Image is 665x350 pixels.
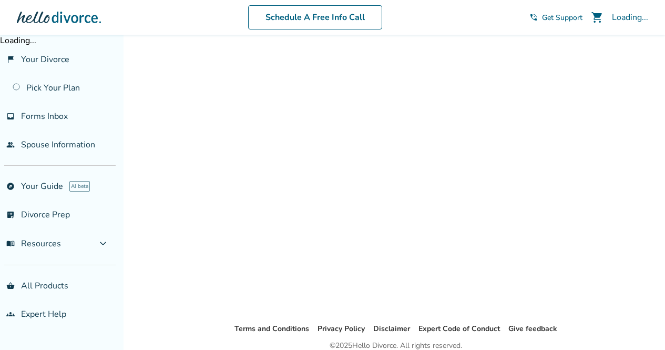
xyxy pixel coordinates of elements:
[97,237,109,250] span: expand_more
[318,324,365,334] a: Privacy Policy
[234,324,309,334] a: Terms and Conditions
[6,182,15,191] span: explore
[6,211,15,219] span: list_alt_check
[6,55,15,64] span: flag_2
[418,324,500,334] a: Expert Code of Conduct
[529,13,582,23] a: phone_in_talkGet Support
[248,5,382,29] a: Schedule A Free Info Call
[6,141,15,149] span: people
[21,111,68,122] span: Forms Inbox
[529,13,538,22] span: phone_in_talk
[591,11,603,24] span: shopping_cart
[542,13,582,23] span: Get Support
[6,310,15,318] span: groups
[612,12,648,23] div: Loading...
[6,112,15,121] span: inbox
[69,181,90,192] span: AI beta
[6,238,61,249] span: Resources
[508,323,557,335] li: Give feedback
[373,323,410,335] li: Disclaimer
[6,282,15,290] span: shopping_basket
[6,239,15,248] span: menu_book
